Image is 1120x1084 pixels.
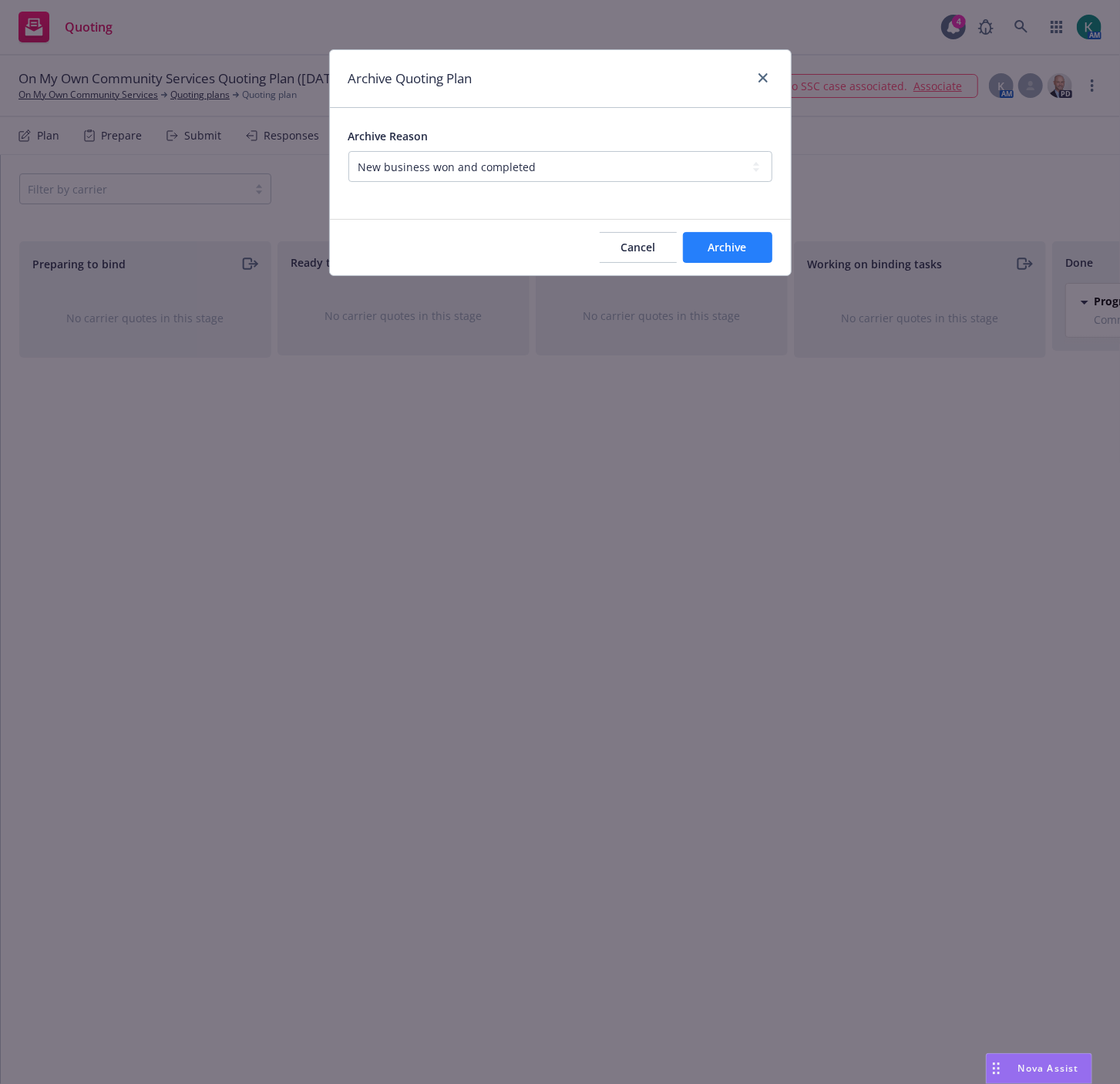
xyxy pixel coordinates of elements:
[348,129,429,143] span: Archive Reason
[987,1054,1006,1083] div: Drag to move
[1018,1062,1079,1075] span: Nova Assist
[348,69,473,89] h1: Archive Quoting Plan
[683,232,772,263] button: Archive
[600,232,677,263] button: Cancel
[986,1053,1092,1084] button: Nova Assist
[621,240,655,254] span: Cancel
[754,69,772,87] a: close
[708,240,747,254] span: Archive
